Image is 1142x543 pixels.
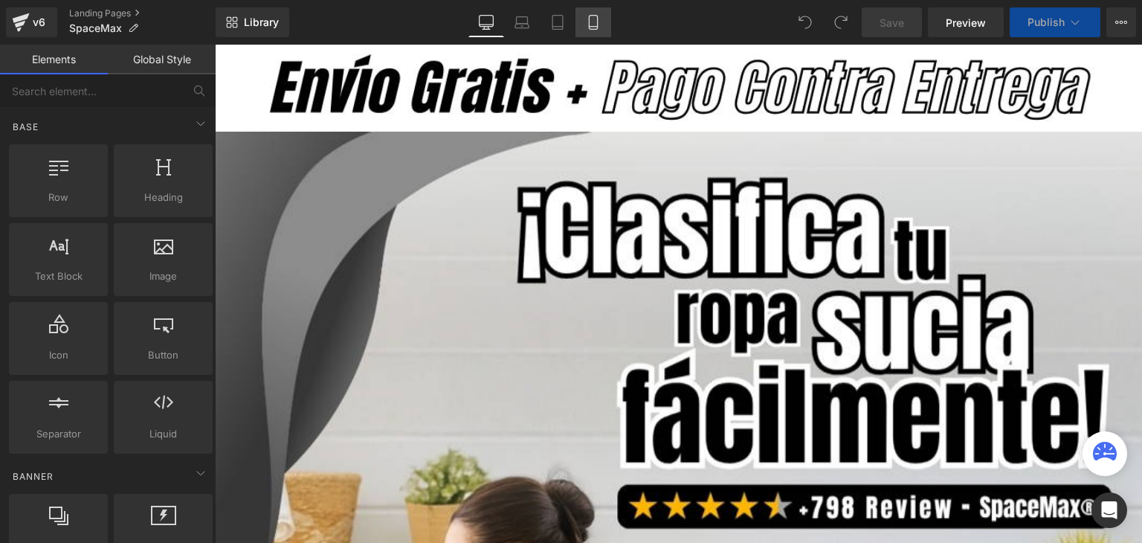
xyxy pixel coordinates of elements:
[880,15,904,30] span: Save
[468,7,504,37] a: Desktop
[1028,16,1065,28] span: Publish
[1106,7,1136,37] button: More
[6,7,57,37] a: v6
[575,7,611,37] a: Mobile
[13,269,103,284] span: Text Block
[1010,7,1100,37] button: Publish
[826,7,856,37] button: Redo
[790,7,820,37] button: Undo
[11,120,40,134] span: Base
[30,13,48,32] div: v6
[13,347,103,363] span: Icon
[11,469,55,483] span: Banner
[118,190,208,205] span: Heading
[504,7,540,37] a: Laptop
[108,45,216,74] a: Global Style
[1091,492,1127,528] div: Open Intercom Messenger
[118,269,208,284] span: Image
[69,22,122,34] span: SpaceMax
[244,16,279,29] span: Library
[118,426,208,442] span: Liquid
[13,426,103,442] span: Separator
[69,7,216,19] a: Landing Pages
[118,347,208,363] span: Button
[946,15,986,30] span: Preview
[13,190,103,205] span: Row
[928,7,1004,37] a: Preview
[540,7,575,37] a: Tablet
[216,7,289,37] a: New Library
